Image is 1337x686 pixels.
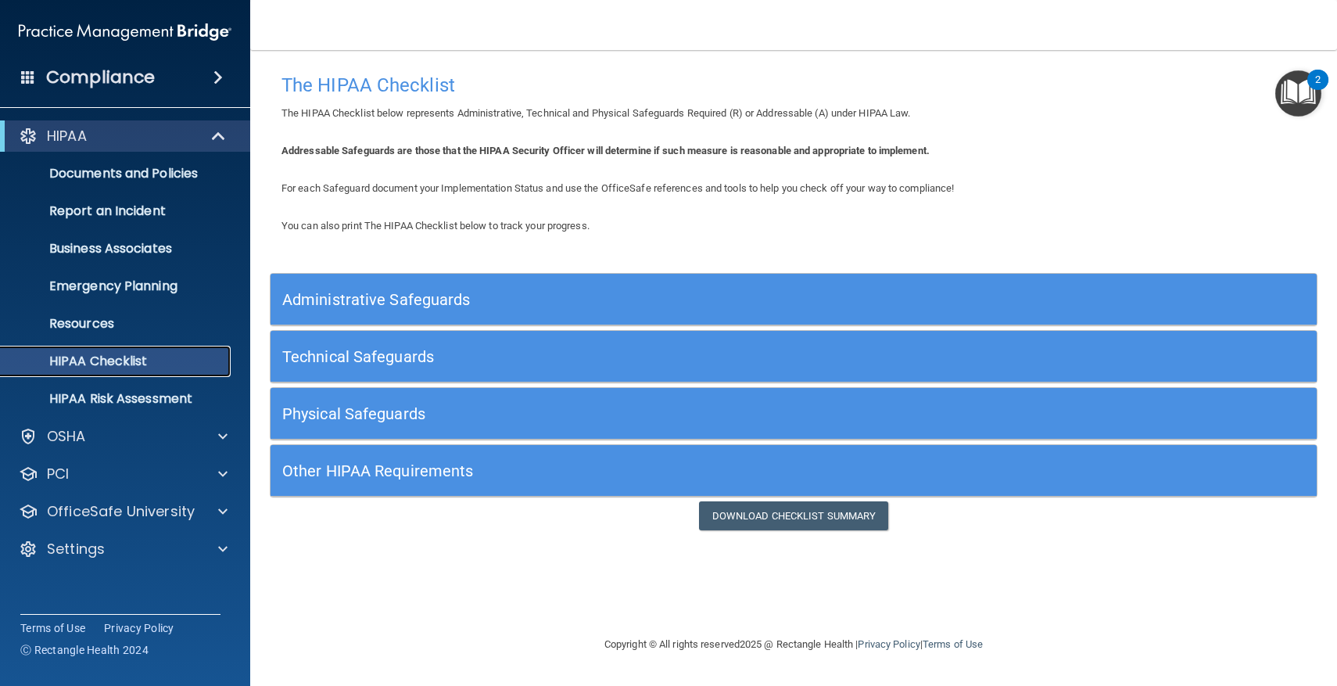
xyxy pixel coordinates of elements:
[19,502,228,521] a: OfficeSafe University
[282,348,1044,365] h5: Technical Safeguards
[47,502,195,521] p: OfficeSafe University
[699,501,889,530] a: Download Checklist Summary
[10,316,224,332] p: Resources
[47,127,87,145] p: HIPAA
[281,182,954,194] span: For each Safeguard document your Implementation Status and use the OfficeSafe references and tool...
[10,354,224,369] p: HIPAA Checklist
[19,465,228,483] a: PCI
[47,540,105,558] p: Settings
[858,638,919,650] a: Privacy Policy
[281,145,930,156] b: Addressable Safeguards are those that the HIPAA Security Officer will determine if such measure i...
[19,127,227,145] a: HIPAA
[282,462,1044,479] h5: Other HIPAA Requirements
[282,405,1044,422] h5: Physical Safeguards
[1315,80,1321,100] div: 2
[281,75,1306,95] h4: The HIPAA Checklist
[923,638,983,650] a: Terms of Use
[19,427,228,446] a: OSHA
[104,620,174,636] a: Privacy Policy
[1275,70,1321,117] button: Open Resource Center, 2 new notifications
[47,427,86,446] p: OSHA
[281,107,911,119] span: The HIPAA Checklist below represents Administrative, Technical and Physical Safeguards Required (...
[20,620,85,636] a: Terms of Use
[19,16,231,48] img: PMB logo
[282,291,1044,308] h5: Administrative Safeguards
[20,642,149,658] span: Ⓒ Rectangle Health 2024
[10,391,224,407] p: HIPAA Risk Assessment
[10,278,224,294] p: Emergency Planning
[19,540,228,558] a: Settings
[1066,575,1318,638] iframe: Drift Widget Chat Controller
[10,241,224,257] p: Business Associates
[47,465,69,483] p: PCI
[10,203,224,219] p: Report an Incident
[46,66,155,88] h4: Compliance
[281,220,590,232] span: You can also print The HIPAA Checklist below to track your progress.
[508,620,1079,670] div: Copyright © All rights reserved 2025 @ Rectangle Health | |
[10,166,224,181] p: Documents and Policies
